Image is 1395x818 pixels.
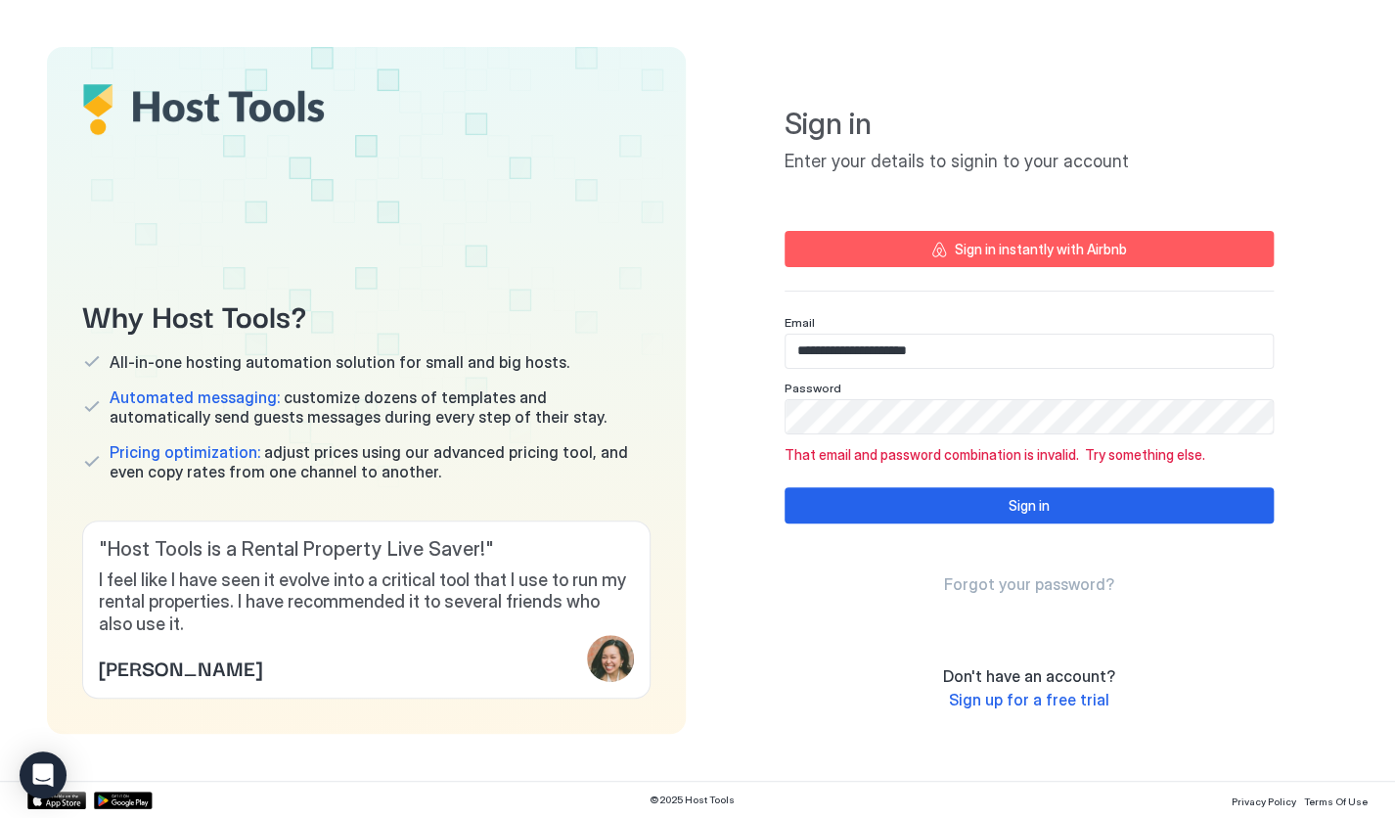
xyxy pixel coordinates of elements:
span: Password [785,381,841,395]
div: profile [587,635,634,682]
span: Enter your details to signin to your account [785,151,1274,173]
span: Forgot your password? [944,574,1114,594]
a: App Store [27,792,86,809]
button: Sign in instantly with Airbnb [785,231,1274,267]
div: Open Intercom Messenger [20,751,67,798]
span: [PERSON_NAME] [99,653,262,682]
span: Privacy Policy [1232,795,1296,807]
a: Google Play Store [94,792,153,809]
span: Sign in [785,106,1274,143]
span: That email and password combination is invalid. Try something else. [785,446,1274,464]
span: Terms Of Use [1304,795,1368,807]
a: Terms Of Use [1304,790,1368,810]
div: Sign in instantly with Airbnb [955,239,1127,259]
a: Sign up for a free trial [949,690,1109,710]
input: Input Field [786,400,1273,433]
span: © 2025 Host Tools [650,794,735,806]
span: Sign up for a free trial [949,690,1109,709]
span: All-in-one hosting automation solution for small and big hosts. [110,352,569,372]
span: I feel like I have seen it evolve into a critical tool that I use to run my rental properties. I ... [99,569,634,636]
div: Sign in [1009,495,1050,516]
span: Why Host Tools? [82,293,651,337]
span: adjust prices using our advanced pricing tool, and even copy rates from one channel to another. [110,442,651,481]
span: Email [785,315,815,330]
span: " Host Tools is a Rental Property Live Saver! " [99,537,634,562]
span: Pricing optimization: [110,442,260,462]
span: Automated messaging: [110,387,280,407]
button: Sign in [785,487,1274,523]
span: Don't have an account? [943,666,1115,686]
input: Input Field [786,335,1273,368]
a: Privacy Policy [1232,790,1296,810]
a: Forgot your password? [944,574,1114,595]
span: customize dozens of templates and automatically send guests messages during every step of their s... [110,387,651,427]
